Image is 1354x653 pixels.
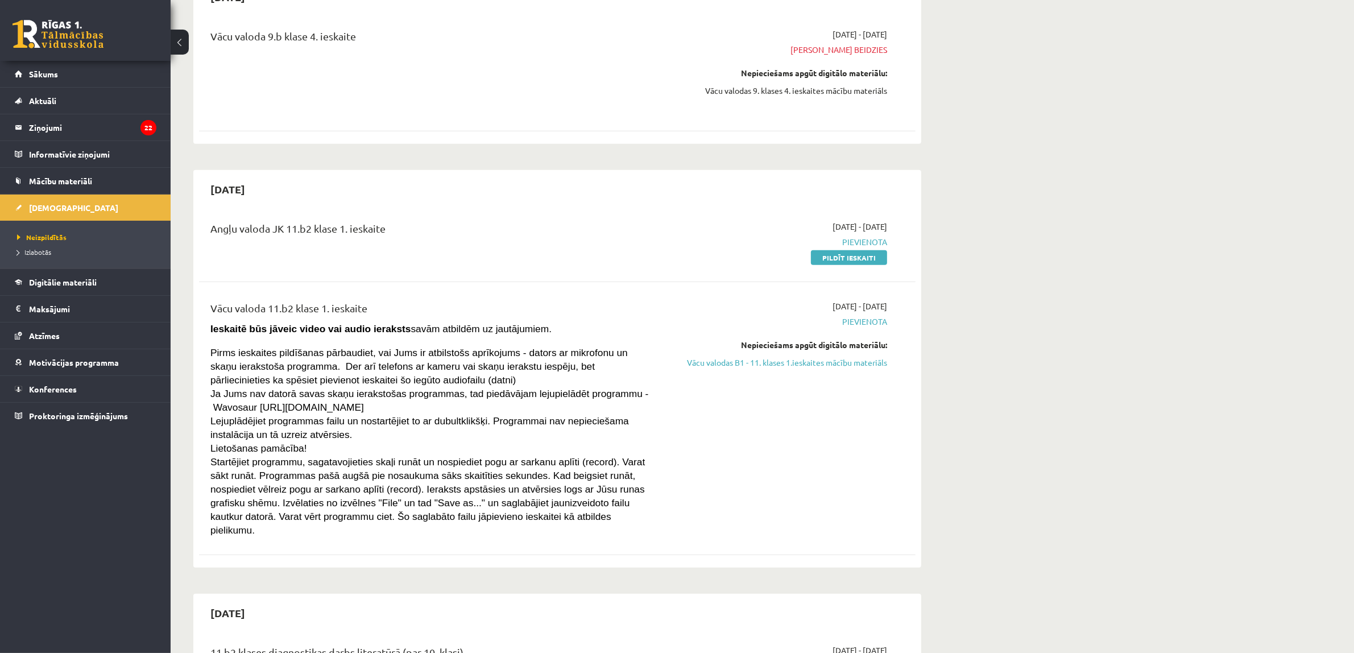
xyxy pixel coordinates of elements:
[29,69,58,79] span: Sākums
[15,168,156,194] a: Mācību materiāli
[29,411,128,421] span: Proktoringa izmēģinājums
[673,339,887,351] div: Nepieciešams apgūt digitālo materiālu:
[17,233,67,242] span: Neizpildītās
[210,28,656,49] div: Vācu valoda 9.b klase 4. ieskaite
[673,316,887,328] span: Pievienota
[199,176,256,202] h2: [DATE]
[17,247,159,257] a: Izlabotās
[15,88,156,114] a: Aktuāli
[15,349,156,375] a: Motivācijas programma
[811,250,887,265] a: Pildīt ieskaiti
[15,296,156,322] a: Maksājumi
[210,323,552,334] span: savām atbildēm uz jautājumiem.
[15,269,156,295] a: Digitālie materiāli
[29,114,156,140] legend: Ziņojumi
[673,67,887,79] div: Nepieciešams apgūt digitālo materiālu:
[210,221,656,242] div: Angļu valoda JK 11.b2 klase 1. ieskaite
[29,96,56,106] span: Aktuāli
[673,44,887,56] span: [PERSON_NAME] beidzies
[210,415,629,440] span: Lejuplādējiet programmas failu un nostartējiet to ar dubultklikšķi. Programmai nav nepieciešama i...
[29,357,119,367] span: Motivācijas programma
[210,388,649,413] span: Ja Jums nav datorā savas skaņu ierakstošas programmas, tad piedāvājam lejupielādēt programmu - Wa...
[199,600,256,626] h2: [DATE]
[210,443,307,454] span: Lietošanas pamācība!
[673,85,887,97] div: Vācu valodas 9. klases 4. ieskaites mācību materiāls
[140,120,156,135] i: 22
[210,300,656,321] div: Vācu valoda 11.b2 klase 1. ieskaite
[29,277,97,287] span: Digitālie materiāli
[15,376,156,402] a: Konferences
[15,114,156,140] a: Ziņojumi22
[15,323,156,349] a: Atzīmes
[29,141,156,167] legend: Informatīvie ziņojumi
[17,247,51,257] span: Izlabotās
[29,296,156,322] legend: Maksājumi
[15,195,156,221] a: [DEMOGRAPHIC_DATA]
[673,236,887,248] span: Pievienota
[17,232,159,242] a: Neizpildītās
[29,176,92,186] span: Mācību materiāli
[15,61,156,87] a: Sākums
[15,403,156,429] a: Proktoringa izmēģinājums
[29,330,60,341] span: Atzīmes
[29,384,77,394] span: Konferences
[833,221,887,233] span: [DATE] - [DATE]
[210,347,628,386] span: Pirms ieskaites pildīšanas pārbaudiet, vai Jums ir atbilstošs aprīkojums - dators ar mikrofonu un...
[673,357,887,369] a: Vācu valodas B1 - 11. klases 1.ieskaites mācību materiāls
[15,141,156,167] a: Informatīvie ziņojumi
[833,28,887,40] span: [DATE] - [DATE]
[833,300,887,312] span: [DATE] - [DATE]
[29,202,118,213] span: [DEMOGRAPHIC_DATA]
[210,323,411,334] strong: Ieskaitē būs jāveic video vai audio ieraksts
[13,20,103,48] a: Rīgas 1. Tālmācības vidusskola
[210,456,645,536] span: Startējiet programmu, sagatavojieties skaļi runāt un nospiediet pogu ar sarkanu aplīti (record). ...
